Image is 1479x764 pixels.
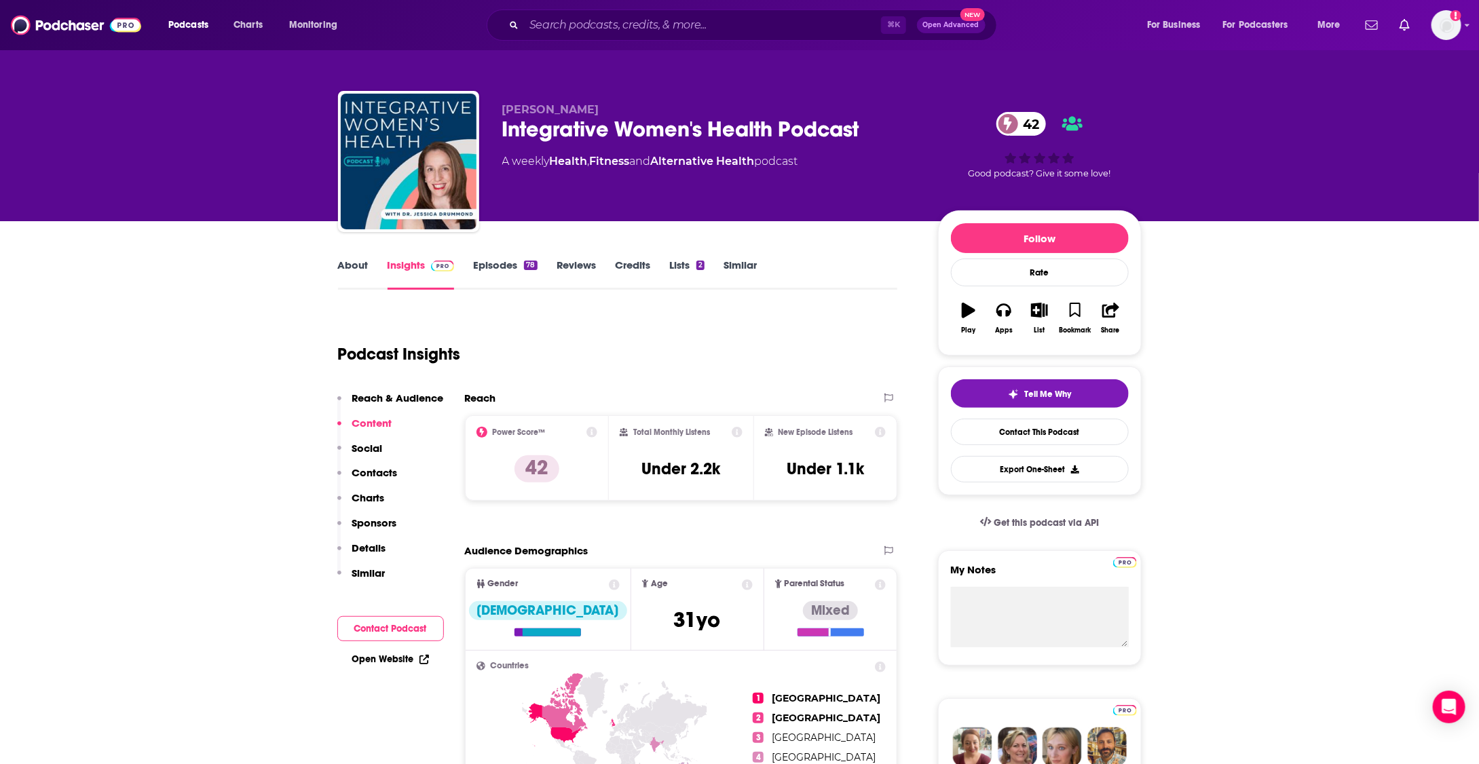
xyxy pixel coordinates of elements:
[1433,691,1465,723] div: Open Intercom Messenger
[995,326,1013,335] div: Apps
[493,427,546,437] h2: Power Score™
[1450,10,1461,21] svg: Add a profile image
[951,223,1129,253] button: Follow
[388,259,455,290] a: InsightsPodchaser Pro
[590,155,630,168] a: Fitness
[1113,703,1137,716] a: Pro website
[772,692,880,704] span: [GEOGRAPHIC_DATA]
[994,517,1099,529] span: Get this podcast via API
[951,456,1129,482] button: Export One-Sheet
[951,419,1129,445] a: Contact This Podcast
[1102,326,1120,335] div: Share
[1147,16,1201,35] span: For Business
[1308,14,1358,36] button: open menu
[772,712,880,724] span: [GEOGRAPHIC_DATA]
[1431,10,1461,40] button: Show profile menu
[1093,294,1128,343] button: Share
[514,455,559,482] p: 42
[352,567,386,579] p: Similar
[1223,16,1288,35] span: For Podcasters
[341,94,476,229] img: Integrative Women's Health Podcast
[772,751,876,763] span: [GEOGRAPHIC_DATA]
[674,607,721,633] span: 31 yo
[787,459,864,479] h3: Under 1.1k
[986,294,1022,343] button: Apps
[753,693,764,704] span: 1
[641,459,720,479] h3: Under 2.2k
[337,491,385,516] button: Charts
[352,541,386,554] p: Details
[1113,555,1137,568] a: Pro website
[969,506,1110,539] a: Get this podcast via API
[1360,14,1383,37] a: Show notifications dropdown
[337,516,397,541] button: Sponsors
[917,17,986,33] button: Open AdvancedNew
[960,8,985,21] span: New
[753,732,764,743] span: 3
[337,541,386,567] button: Details
[488,579,519,588] span: Gender
[961,326,975,335] div: Play
[1034,326,1045,335] div: List
[338,344,461,364] h1: Podcast Insights
[1113,705,1137,716] img: Podchaser Pro
[338,259,369,290] a: About
[630,155,651,168] span: and
[951,259,1129,286] div: Rate
[280,14,355,36] button: open menu
[469,601,627,620] div: [DEMOGRAPHIC_DATA]
[951,294,986,343] button: Play
[491,662,529,670] span: Countries
[11,12,141,38] img: Podchaser - Follow, Share and Rate Podcasts
[550,155,588,168] a: Health
[1022,294,1057,343] button: List
[633,427,710,437] h2: Total Monthly Listens
[289,16,337,35] span: Monitoring
[159,14,226,36] button: open menu
[500,9,1010,41] div: Search podcasts, credits, & more...
[557,259,596,290] a: Reviews
[803,601,858,620] div: Mixed
[352,653,429,665] a: Open Website
[881,16,906,34] span: ⌘ K
[1113,557,1137,568] img: Podchaser Pro
[465,391,496,404] h2: Reach
[651,579,668,588] span: Age
[772,731,876,744] span: [GEOGRAPHIC_DATA]
[724,259,757,290] a: Similar
[352,391,444,404] p: Reach & Audience
[1138,14,1218,36] button: open menu
[337,442,383,467] button: Social
[785,579,845,588] span: Parental Status
[524,261,537,270] div: 78
[168,16,208,35] span: Podcasts
[996,112,1047,136] a: 42
[615,259,650,290] a: Credits
[1057,294,1093,343] button: Bookmark
[951,563,1129,587] label: My Notes
[1008,389,1019,400] img: tell me why sparkle
[938,103,1142,187] div: 42Good podcast? Give it some love!
[1214,14,1308,36] button: open menu
[352,516,397,529] p: Sponsors
[431,261,455,271] img: Podchaser Pro
[465,544,588,557] h2: Audience Demographics
[233,16,263,35] span: Charts
[1059,326,1091,335] div: Bookmark
[225,14,271,36] a: Charts
[524,14,881,36] input: Search podcasts, credits, & more...
[337,567,386,592] button: Similar
[951,379,1129,408] button: tell me why sparkleTell Me Why
[1431,10,1461,40] span: Logged in as tiffanymiller
[352,442,383,455] p: Social
[696,261,705,270] div: 2
[1010,112,1047,136] span: 42
[352,491,385,504] p: Charts
[588,155,590,168] span: ,
[1394,14,1415,37] a: Show notifications dropdown
[1431,10,1461,40] img: User Profile
[779,427,853,437] h2: New Episode Listens
[1317,16,1341,35] span: More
